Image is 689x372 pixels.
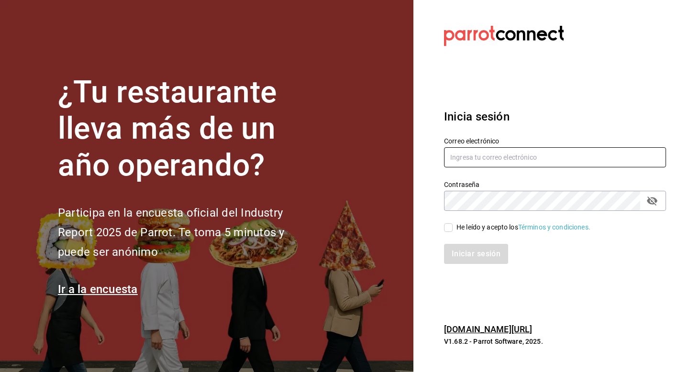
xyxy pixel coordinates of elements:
[444,147,666,167] input: Ingresa tu correo electrónico
[644,193,660,209] button: passwordField
[444,337,666,346] p: V1.68.2 - Parrot Software, 2025.
[58,203,316,262] h2: Participa en la encuesta oficial del Industry Report 2025 de Parrot. Te toma 5 minutos y puede se...
[444,181,666,187] label: Contraseña
[518,223,590,231] a: Términos y condiciones.
[444,324,532,334] a: [DOMAIN_NAME][URL]
[58,283,138,296] a: Ir a la encuesta
[456,222,590,232] div: He leído y acepto los
[444,108,666,125] h3: Inicia sesión
[58,74,316,184] h1: ¿Tu restaurante lleva más de un año operando?
[444,137,666,144] label: Correo electrónico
